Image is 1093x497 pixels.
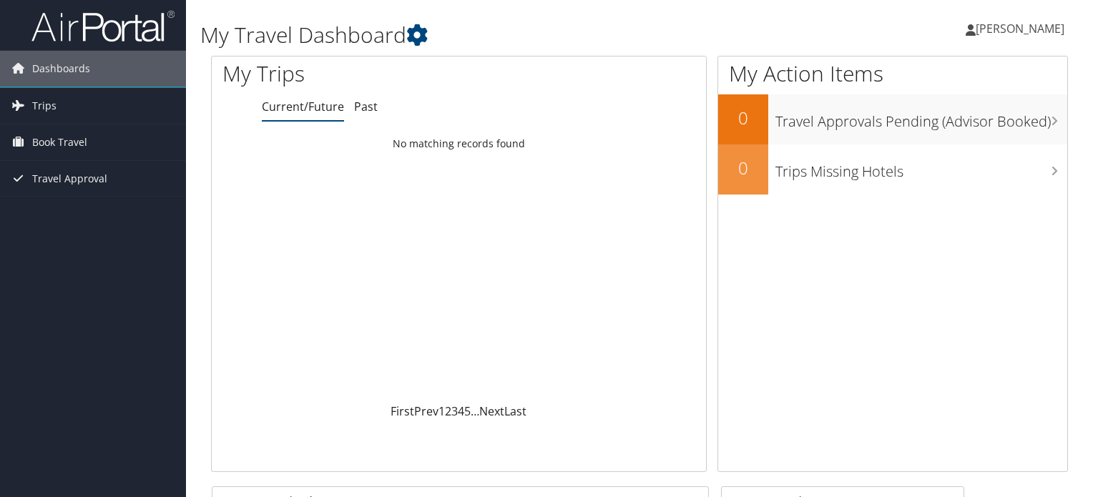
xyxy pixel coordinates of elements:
span: … [471,403,479,419]
h3: Trips Missing Hotels [775,154,1067,182]
h2: 0 [718,156,768,180]
span: Dashboards [32,51,90,87]
a: Next [479,403,504,419]
a: Last [504,403,526,419]
a: 4 [458,403,464,419]
img: airportal-logo.png [31,9,175,43]
h2: 0 [718,106,768,130]
span: Trips [32,88,57,124]
a: [PERSON_NAME] [966,7,1079,50]
a: Past [354,99,378,114]
a: Current/Future [262,99,344,114]
h1: My Action Items [718,59,1067,89]
h1: My Trips [222,59,489,89]
td: No matching records found [212,131,706,157]
a: First [391,403,414,419]
span: Travel Approval [32,161,107,197]
h3: Travel Approvals Pending (Advisor Booked) [775,104,1067,132]
a: 0Travel Approvals Pending (Advisor Booked) [718,94,1067,144]
span: [PERSON_NAME] [976,21,1064,36]
a: 3 [451,403,458,419]
a: 5 [464,403,471,419]
a: 1 [438,403,445,419]
span: Book Travel [32,124,87,160]
h1: My Travel Dashboard [200,20,786,50]
a: 0Trips Missing Hotels [718,144,1067,195]
a: Prev [414,403,438,419]
a: 2 [445,403,451,419]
